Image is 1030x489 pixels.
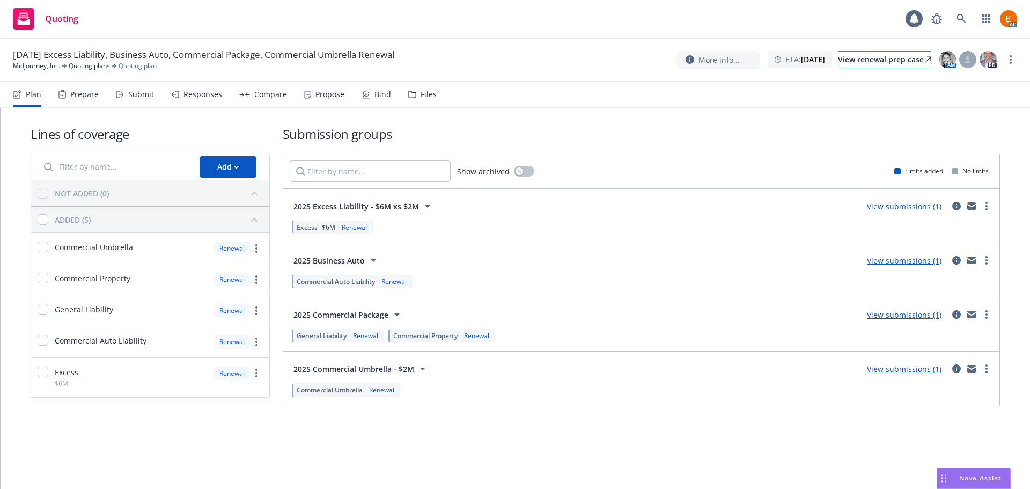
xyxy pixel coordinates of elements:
h1: Lines of coverage [31,125,270,143]
img: photo [980,51,997,68]
span: $6M [322,223,335,232]
div: Renewal [367,385,396,395]
div: Files [421,90,437,99]
a: Quoting plans [69,61,110,71]
div: Propose [315,90,344,99]
a: more [250,304,263,317]
span: General Liability [55,304,113,315]
button: NOT ADDED (0) [55,185,263,202]
a: more [250,367,263,379]
div: Bind [374,90,391,99]
div: Renewal [214,273,250,286]
div: Submit [128,90,154,99]
a: View submissions (1) [867,364,941,374]
a: Report a Bug [926,8,947,30]
h1: Submission groups [283,125,1000,143]
a: more [250,273,263,286]
a: more [250,335,263,348]
a: mail [965,362,978,375]
div: NOT ADDED (0) [55,188,109,199]
span: ETA : [785,54,825,65]
input: Filter by name... [290,160,451,182]
span: 2025 Commercial Package [293,309,388,320]
span: More info... [698,54,740,65]
a: mail [965,308,978,321]
div: Renewal [214,304,250,317]
div: Renewal [379,277,409,286]
button: Add [200,156,256,178]
span: Excess [297,223,318,232]
div: Renewal [214,367,250,380]
button: More info... [677,51,760,69]
div: No limits [952,166,989,176]
span: 2025 Business Auto [293,255,365,266]
div: Compare [254,90,287,99]
span: 2025 Commercial Umbrella - $2M [293,363,414,375]
a: mail [965,254,978,267]
span: [DATE] Excess Liability, Business Auto, Commercial Package, Commercial Umbrella Renewal [13,48,394,61]
div: Prepare [70,90,99,99]
div: Renewal [340,223,369,232]
div: Renewal [462,331,491,340]
span: Commercial Auto Liability [297,277,375,286]
span: Quoting [45,14,78,23]
button: 2025 Commercial Package [290,304,407,325]
div: View renewal prep case [838,52,931,68]
a: circleInformation [950,362,963,375]
a: more [980,308,993,321]
span: Commercial Umbrella [297,385,363,395]
button: 2025 Business Auto [290,250,384,271]
a: View submissions (1) [867,256,941,266]
span: General Liability [297,331,347,340]
a: View renewal prep case [838,51,931,68]
a: mail [965,200,978,213]
span: Commercial Auto Liability [55,335,146,346]
span: Nova Assist [959,473,1002,483]
span: Excess [55,367,78,378]
a: circleInformation [950,200,963,213]
strong: [DATE] [801,54,825,64]
button: Nova Assist [937,468,1011,489]
span: Commercial Property [393,331,458,340]
div: Renewal [214,242,250,255]
span: Commercial Umbrella [55,242,133,253]
a: more [980,200,993,213]
img: photo [939,51,956,68]
button: 2025 Commercial Umbrella - $2M [290,358,433,379]
div: Renewal [351,331,380,340]
input: Filter by name... [38,156,193,178]
div: Responses [183,90,222,99]
a: View submissions (1) [867,310,941,320]
a: View submissions (1) [867,201,941,211]
a: more [1004,53,1017,66]
span: 2025 Excess Liability - $6M xs $2M [293,201,419,212]
div: ADDED (5) [55,214,91,225]
button: 2025 Excess Liability - $6M xs $2M [290,195,438,217]
a: Midjourney, Inc. [13,61,60,71]
a: Switch app [975,8,997,30]
a: more [980,254,993,267]
a: circleInformation [950,254,963,267]
a: Quoting [9,4,83,34]
a: Search [951,8,972,30]
a: more [980,362,993,375]
a: circleInformation [950,308,963,321]
span: $6M [55,379,68,388]
span: Quoting plan [119,61,157,71]
div: Drag to move [937,468,951,488]
div: Plan [26,90,41,99]
img: photo [1000,10,1017,27]
button: ADDED (5) [55,211,263,228]
span: Show archived [457,166,510,177]
div: Limits added [894,166,943,176]
div: Renewal [214,335,250,348]
span: Commercial Property [55,273,130,284]
a: more [250,242,263,255]
div: Add [217,157,239,177]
